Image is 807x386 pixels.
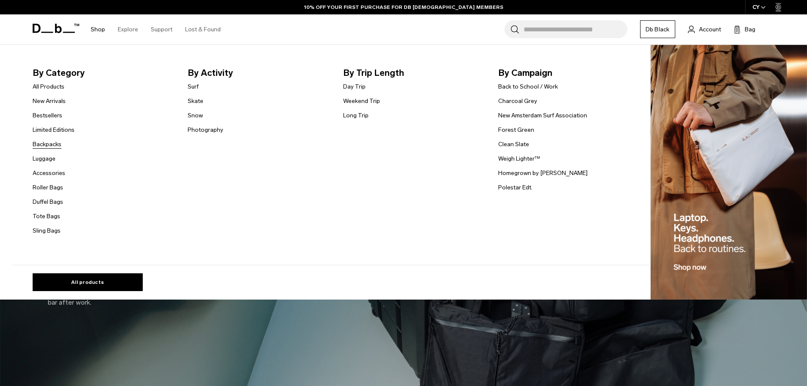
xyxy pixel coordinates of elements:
a: New Amsterdam Surf Association [498,111,587,120]
a: All products [33,273,143,291]
a: Accessories [33,169,65,178]
a: Long Trip [343,111,369,120]
a: Weigh Lighter™ [498,154,540,163]
a: Weekend Trip [343,97,380,106]
nav: Main Navigation [84,14,227,44]
a: 10% OFF YOUR FIRST PURCHASE FOR DB [DEMOGRAPHIC_DATA] MEMBERS [304,3,503,11]
button: Bag [734,24,755,34]
a: Homegrown by [PERSON_NAME] [498,169,588,178]
a: Back to School / Work [498,82,558,91]
a: Shop [91,14,105,44]
span: By Campaign [498,66,640,80]
a: New Arrivals [33,97,66,106]
a: Charcoal Grey [498,97,537,106]
a: Snow [188,111,203,120]
a: Sling Bags [33,226,61,235]
a: All Products [33,82,64,91]
a: Polestar Edt. [498,183,532,192]
a: Bestsellers [33,111,62,120]
span: By Category [33,66,175,80]
a: Limited Editions [33,125,75,134]
a: Day Trip [343,82,366,91]
a: Tote Bags [33,212,60,221]
a: Db Black [640,20,675,38]
a: Skate [188,97,203,106]
a: Surf [188,82,199,91]
a: Account [688,24,721,34]
a: Duffel Bags [33,197,63,206]
span: By Activity [188,66,330,80]
span: Bag [745,25,755,34]
a: Photography [188,125,223,134]
span: Account [699,25,721,34]
a: Lost & Found [185,14,221,44]
a: Explore [118,14,138,44]
a: Backpacks [33,140,61,149]
a: Clean Slate [498,140,529,149]
span: By Trip Length [343,66,485,80]
a: Support [151,14,172,44]
a: Roller Bags [33,183,63,192]
a: Forest Green [498,125,534,134]
a: Luggage [33,154,55,163]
